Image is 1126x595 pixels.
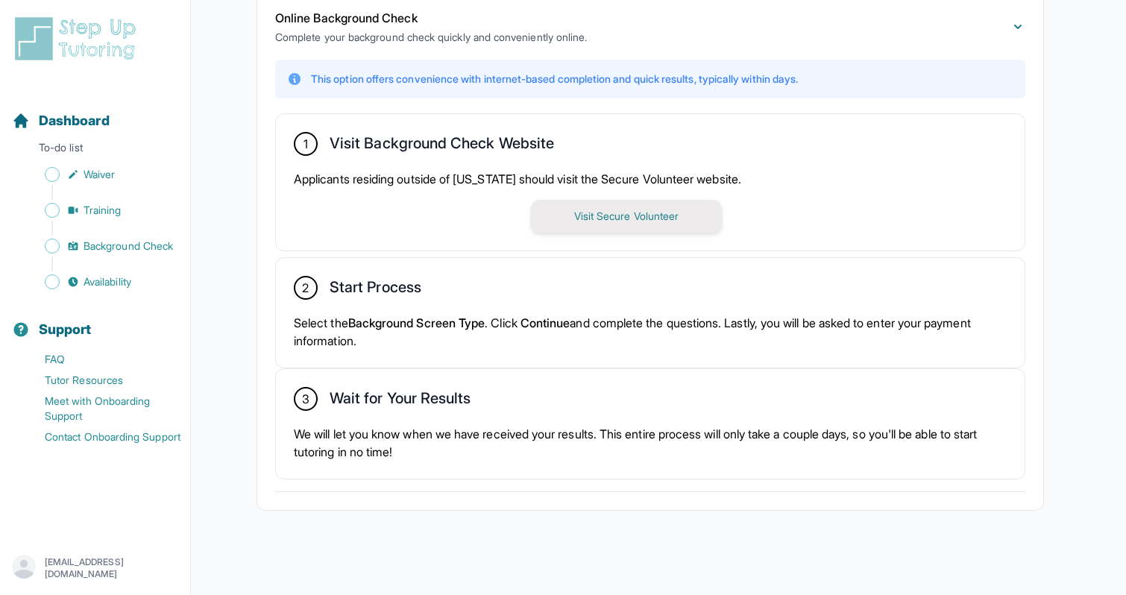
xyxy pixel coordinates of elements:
button: Dashboard [6,86,184,137]
span: Waiver [84,167,115,182]
button: Support [6,295,184,346]
p: We will let you know when we have received your results. This entire process will only take a cou... [294,425,1007,461]
span: 1 [303,135,308,153]
span: Support [39,319,92,340]
span: Continue [520,315,570,330]
a: FAQ [12,349,190,370]
p: Applicants residing outside of [US_STATE] should visit the Secure Volunteer website. [294,170,1007,188]
a: Waiver [12,164,190,185]
p: To-do list [6,140,184,161]
h2: Visit Background Check Website [330,134,554,158]
p: Select the . Click and complete the questions. Lastly, you will be asked to enter your payment in... [294,314,1007,350]
p: [EMAIL_ADDRESS][DOMAIN_NAME] [45,556,178,580]
a: Meet with Onboarding Support [12,391,190,426]
span: Training [84,203,122,218]
span: 2 [302,279,309,297]
span: Availability [84,274,131,289]
img: logo [12,15,145,63]
span: Background Screen Type [348,315,485,330]
button: Online Background CheckComplete your background check quickly and conveniently online. [275,9,1025,45]
a: Dashboard [12,110,110,131]
a: Availability [12,271,190,292]
p: This option offers convenience with internet-based completion and quick results, typically within... [311,72,798,86]
button: [EMAIL_ADDRESS][DOMAIN_NAME] [12,555,178,582]
h2: Start Process [330,278,421,302]
a: Contact Onboarding Support [12,426,190,447]
a: Background Check [12,236,190,256]
button: Visit Secure Volunteer [531,200,722,233]
span: 3 [302,390,309,408]
p: Complete your background check quickly and conveniently online. [275,30,587,45]
span: Online Background Check [275,10,418,25]
span: Background Check [84,239,173,254]
a: Visit Secure Volunteer [531,208,722,223]
span: Dashboard [39,110,110,131]
h2: Wait for Your Results [330,389,471,413]
a: Tutor Resources [12,370,190,391]
a: Training [12,200,190,221]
